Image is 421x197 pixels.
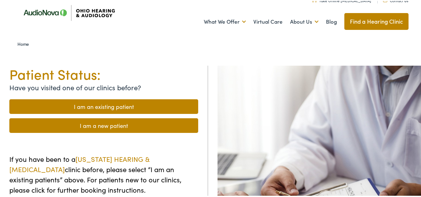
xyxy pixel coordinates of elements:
[9,65,198,81] h1: Patient Status:
[326,9,337,32] a: Blog
[344,12,409,29] a: Find a Hearing Clinic
[9,98,198,113] a: I am an existing patient
[290,9,318,32] a: About Us
[9,117,198,132] a: I am a new patient
[253,9,283,32] a: Virtual Care
[17,40,32,46] a: Home
[9,81,198,91] p: Have you visited one of our clinics before?
[9,153,198,194] p: If you have been to a clinic before, please select “I am an existing patients” above. For patient...
[9,153,149,173] span: [US_STATE] HEARING & [MEDICAL_DATA]
[204,9,246,32] a: What We Offer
